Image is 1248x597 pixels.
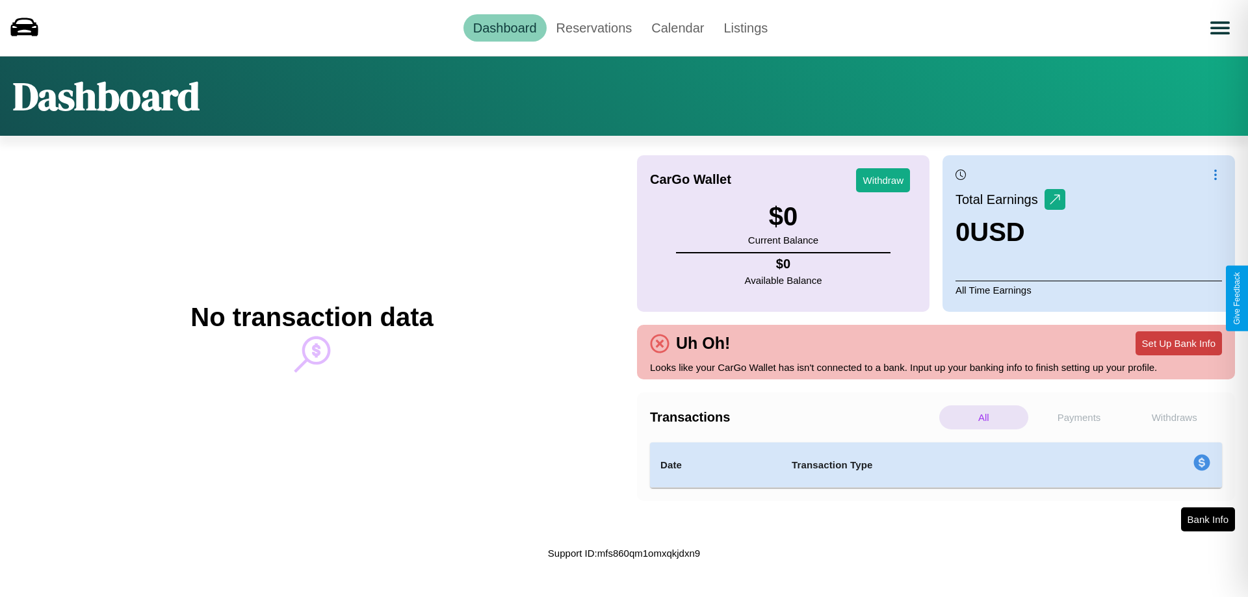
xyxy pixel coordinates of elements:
h4: $ 0 [745,257,822,272]
a: Listings [714,14,777,42]
button: Set Up Bank Info [1136,331,1222,355]
p: Total Earnings [955,188,1045,211]
p: All Time Earnings [955,281,1222,299]
div: Give Feedback [1232,272,1241,325]
h4: Uh Oh! [669,334,736,353]
h3: $ 0 [748,202,818,231]
a: Dashboard [463,14,547,42]
h4: Transactions [650,410,936,425]
h4: Date [660,457,771,473]
h1: Dashboard [13,70,200,123]
p: Payments [1035,405,1124,429]
p: All [939,405,1028,429]
h4: Transaction Type [792,457,1087,473]
h4: CarGo Wallet [650,172,731,187]
p: Current Balance [748,231,818,249]
table: simple table [650,442,1222,488]
a: Calendar [642,14,714,42]
button: Bank Info [1181,507,1235,531]
button: Open menu [1202,10,1238,46]
a: Reservations [547,14,642,42]
p: Support ID: mfs860qm1omxqkjdxn9 [548,544,700,562]
h2: No transaction data [190,303,433,332]
h3: 0 USD [955,218,1065,247]
p: Looks like your CarGo Wallet has isn't connected to a bank. Input up your banking info to finish ... [650,359,1222,376]
p: Available Balance [745,272,822,289]
button: Withdraw [856,168,910,192]
p: Withdraws [1130,405,1219,429]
